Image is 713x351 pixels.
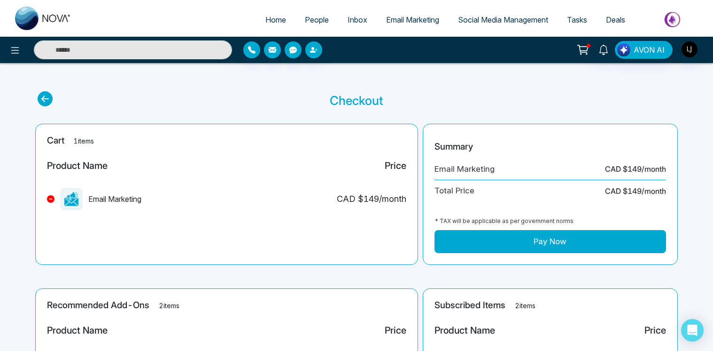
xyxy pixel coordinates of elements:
span: Deals [606,15,625,24]
div: CAD $ 149 /month [605,185,666,197]
a: Email Marketing [377,11,449,29]
span: People [305,15,329,24]
img: Nova CRM Logo [15,7,71,30]
div: Total Price [434,185,474,197]
h2: Recommended Add-Ons [47,300,406,311]
button: Pay Now [434,230,666,254]
a: Tasks [558,11,597,29]
span: Inbox [348,15,367,24]
span: 2 items [159,302,179,310]
img: missing [64,192,78,206]
div: Price [385,323,406,337]
div: Product Name [47,159,108,173]
a: Inbox [338,11,377,29]
span: Tasks [567,15,587,24]
button: AVON AI [615,41,673,59]
a: Home [256,11,295,29]
div: CAD $ 149 /month [605,163,666,175]
span: Social Media Management [458,15,548,24]
div: Email Marketing [47,188,141,210]
a: Deals [597,11,635,29]
div: Price [385,159,406,173]
img: Market-place.gif [639,9,707,30]
a: People [295,11,338,29]
div: * TAX will be applicable as per government norms [434,217,573,225]
div: Price [644,323,666,337]
span: 1 items [74,137,94,145]
a: Social Media Management [449,11,558,29]
h2: Cart [47,136,406,146]
img: User Avatar [682,41,697,57]
div: Product Name [434,323,495,337]
h2: Subscribed Items [434,300,666,311]
div: Product Name [47,323,108,337]
p: Summary [434,140,473,154]
div: Email Marketing [434,163,495,175]
div: CAD $ 149 /month [337,192,406,205]
img: Lead Flow [617,43,630,56]
span: AVON AI [634,44,665,56]
span: Home [265,15,286,24]
span: 2 items [515,302,535,310]
div: Open Intercom Messenger [681,319,704,342]
p: Checkout [330,91,383,110]
span: Email Marketing [386,15,439,24]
